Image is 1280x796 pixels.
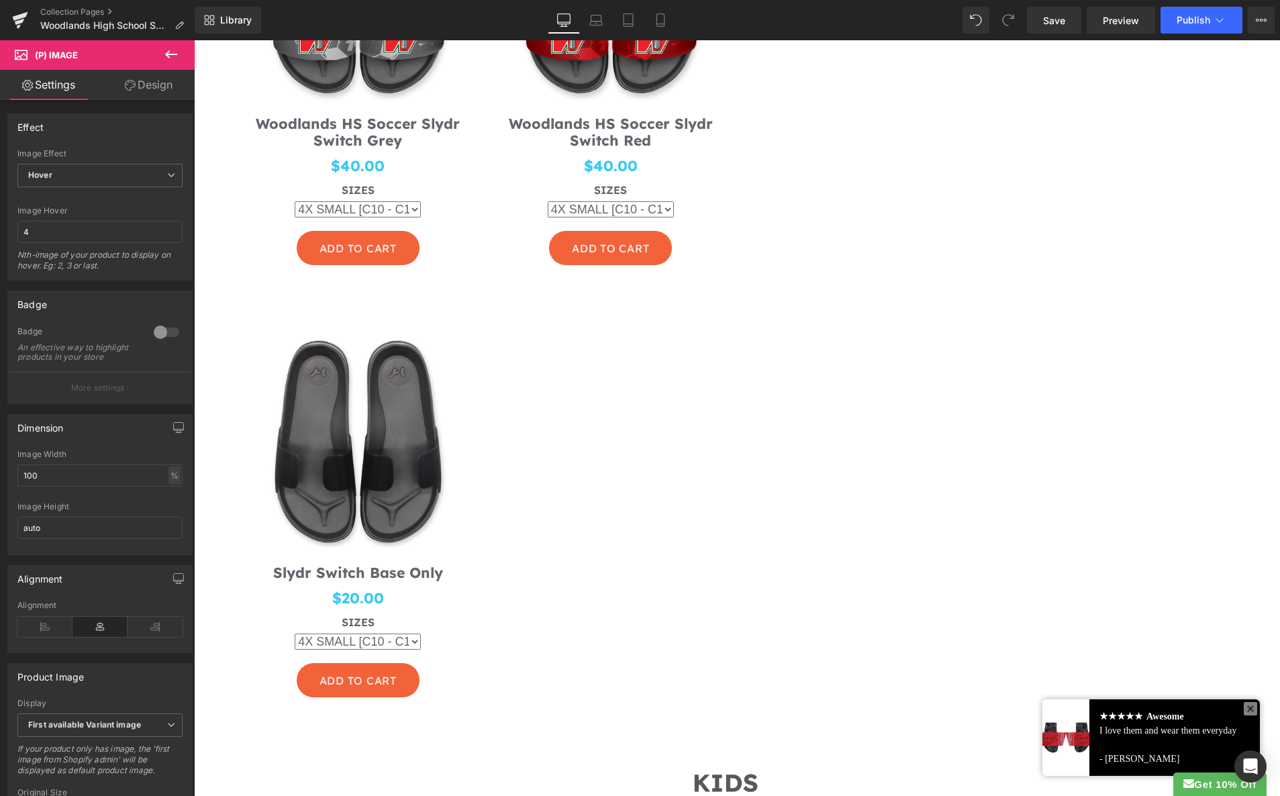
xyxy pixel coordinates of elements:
button: Add To Cart [103,623,226,657]
a: Woodlands HS Soccer Slydr Switch Grey [38,75,291,109]
a: Slydr Switch Base Only [79,524,249,542]
button: Publish [1161,7,1242,34]
div: Badge [17,326,140,340]
img: Slydr Switch Base Only [38,272,291,525]
label: SIZES [291,144,544,160]
label: SIZES [38,144,291,160]
div: Image Hover [17,206,183,215]
a: Desktop [548,7,580,34]
div: Display [17,699,183,708]
div: Alignment [17,601,183,610]
span: Add To Cart [378,201,455,215]
a: Tablet [612,7,644,34]
button: More settings [8,372,192,403]
img: Email Icon [989,739,1000,748]
span: Add To Cart [126,634,203,647]
p: More settings [71,382,125,394]
button: More [1248,7,1275,34]
div: Image Height [17,502,183,511]
b: Hover [28,170,52,180]
button: Add To Cart [103,191,226,225]
div: If your product only has image, the 'first image from Shopify admin' will be displayed as default... [17,744,183,785]
a: Mobile [644,7,677,34]
label: SIZES [38,576,291,593]
button: Add To Cart [355,191,478,225]
div: Image Effect [17,149,183,158]
span: $40.00 [390,115,444,137]
b: First available Variant image [28,719,141,730]
button: Undo [963,7,989,34]
div: Nth-image of your product to display on hover. Eg: 2, 3 or last. [17,250,183,280]
span: $40.00 [137,115,191,137]
div: Alignment [17,566,63,585]
a: Preview [1087,7,1155,34]
span: Preview [1103,13,1139,28]
input: auto [17,517,183,539]
div: Badge [17,291,47,310]
span: (P) Image [35,50,78,60]
input: auto [17,464,183,487]
a: Woodlands HS Soccer Slydr Switch Red [291,75,544,109]
div: Product Image [17,664,84,683]
a: Collection Pages [40,7,195,17]
div: Image Width [17,450,183,459]
div: Dimension [17,415,64,434]
a: New Library [195,7,261,34]
div: Get 10% Off [979,732,1073,756]
button: Redo [995,7,1022,34]
div: An effective way to highlight products in your store [17,343,138,362]
span: Save [1043,13,1065,28]
div: Effect [17,114,44,133]
span: Woodlands High School Soccer Switch Collection [40,20,169,31]
div: % [168,466,181,485]
span: Library [220,14,252,26]
a: Design [100,70,197,100]
div: Open Intercom Messenger [1234,750,1267,783]
span: Publish [1177,15,1210,26]
span: Add To Cart [126,201,203,215]
span: $20.00 [138,547,190,569]
a: Laptop [580,7,612,34]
